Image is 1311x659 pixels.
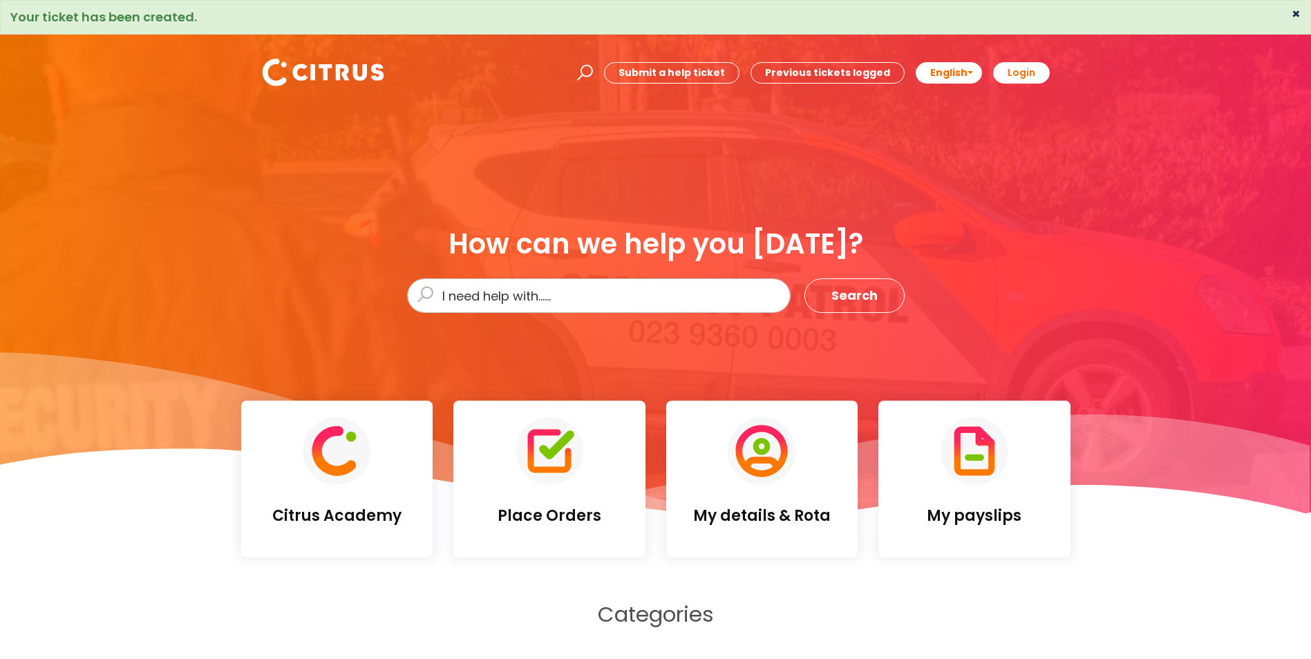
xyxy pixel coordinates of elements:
[407,278,791,313] input: I need help with......
[252,507,422,525] h4: Citrus Academy
[453,401,645,557] a: Place Orders
[889,507,1059,525] h4: My payslips
[407,229,905,259] div: How can we help you [DATE]?
[804,278,905,313] button: Search
[464,507,634,525] h4: Place Orders
[241,602,1071,627] h2: Categories
[666,401,858,557] a: My details & Rota
[993,62,1050,84] a: Login
[878,401,1071,557] a: My payslips
[604,62,739,84] a: Submit a help ticket
[677,507,847,525] h4: My details & Rota
[831,285,878,307] span: Search
[1292,8,1301,20] button: ×
[241,401,433,557] a: Citrus Academy
[751,62,905,84] a: Previous tickets logged
[1008,66,1035,79] b: Login
[930,66,968,79] span: English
